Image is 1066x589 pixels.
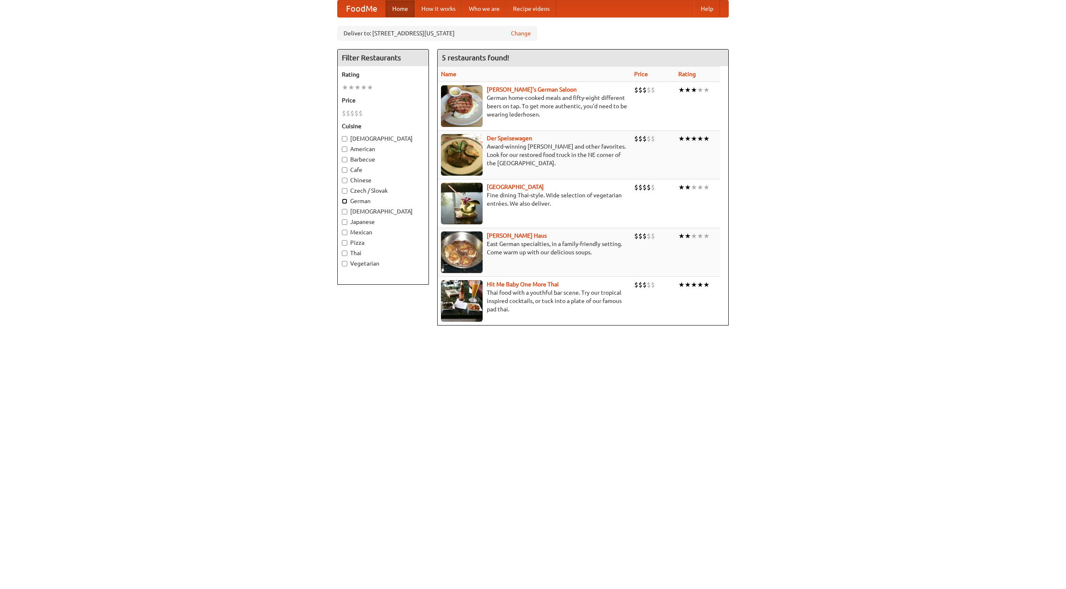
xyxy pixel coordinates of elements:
li: ★ [703,183,710,192]
li: ★ [703,231,710,241]
li: $ [651,85,655,94]
p: Thai food with a youthful bar scene. Try our tropical inspired cocktails, or tuck into a plate of... [441,288,628,313]
li: $ [643,85,647,94]
li: ★ [361,83,367,92]
img: kohlhaus.jpg [441,231,483,273]
label: Thai [342,249,424,257]
h4: Filter Restaurants [338,50,428,66]
li: $ [638,134,643,143]
li: $ [634,134,638,143]
li: ★ [697,280,703,289]
li: ★ [697,85,703,94]
img: babythai.jpg [441,280,483,322]
li: ★ [685,85,691,94]
input: Czech / Slovak [342,188,347,194]
li: ★ [678,134,685,143]
li: ★ [691,85,697,94]
img: speisewagen.jpg [441,134,483,176]
li: $ [651,280,655,289]
input: Pizza [342,240,347,246]
p: Fine dining Thai-style. Wide selection of vegetarian entrées. We also deliver. [441,191,628,208]
li: ★ [678,231,685,241]
label: Cafe [342,166,424,174]
label: German [342,197,424,205]
a: Change [511,29,531,37]
li: ★ [685,134,691,143]
li: $ [643,280,647,289]
label: Japanese [342,218,424,226]
li: $ [634,85,638,94]
label: Mexican [342,228,424,236]
a: Home [386,0,415,17]
li: $ [638,231,643,241]
li: $ [643,231,647,241]
label: Czech / Slovak [342,186,424,195]
li: $ [638,280,643,289]
a: Hit Me Baby One More Thai [487,281,559,288]
li: ★ [685,280,691,289]
li: $ [647,85,651,94]
li: ★ [697,134,703,143]
li: ★ [691,280,697,289]
li: ★ [703,85,710,94]
img: satay.jpg [441,183,483,224]
label: Pizza [342,239,424,247]
a: [PERSON_NAME]'s German Saloon [487,86,577,93]
input: Vegetarian [342,261,347,266]
input: Chinese [342,178,347,183]
li: $ [647,183,651,192]
h5: Price [342,96,424,104]
li: ★ [697,231,703,241]
li: ★ [703,134,710,143]
li: ★ [678,280,685,289]
a: Who we are [462,0,506,17]
li: ★ [691,134,697,143]
h5: Cuisine [342,122,424,130]
ng-pluralize: 5 restaurants found! [442,54,509,62]
label: [DEMOGRAPHIC_DATA] [342,134,424,143]
li: $ [651,183,655,192]
label: American [342,145,424,153]
li: ★ [367,83,373,92]
li: $ [643,183,647,192]
a: Name [441,71,456,77]
li: $ [651,134,655,143]
input: Barbecue [342,157,347,162]
p: East German specialties, in a family-friendly setting. Come warm up with our delicious soups. [441,240,628,256]
a: How it works [415,0,462,17]
li: $ [342,109,346,118]
a: [GEOGRAPHIC_DATA] [487,184,544,190]
p: Award-winning [PERSON_NAME] and other favorites. Look for our restored food truck in the NE corne... [441,142,628,167]
input: American [342,147,347,152]
div: Deliver to: [STREET_ADDRESS][US_STATE] [337,26,537,41]
label: Chinese [342,176,424,184]
li: ★ [703,280,710,289]
li: $ [634,183,638,192]
b: Der Speisewagen [487,135,532,142]
input: [DEMOGRAPHIC_DATA] [342,209,347,214]
li: $ [651,231,655,241]
li: $ [647,231,651,241]
li: ★ [348,83,354,92]
li: $ [647,134,651,143]
li: ★ [678,183,685,192]
a: Recipe videos [506,0,556,17]
li: $ [634,280,638,289]
input: German [342,199,347,204]
li: ★ [342,83,348,92]
li: ★ [685,183,691,192]
li: $ [350,109,354,118]
input: Japanese [342,219,347,225]
input: Thai [342,251,347,256]
input: Mexican [342,230,347,235]
li: $ [638,183,643,192]
label: Barbecue [342,155,424,164]
li: $ [647,280,651,289]
li: $ [643,134,647,143]
label: Vegetarian [342,259,424,268]
input: Cafe [342,167,347,173]
a: [PERSON_NAME] Haus [487,232,547,239]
